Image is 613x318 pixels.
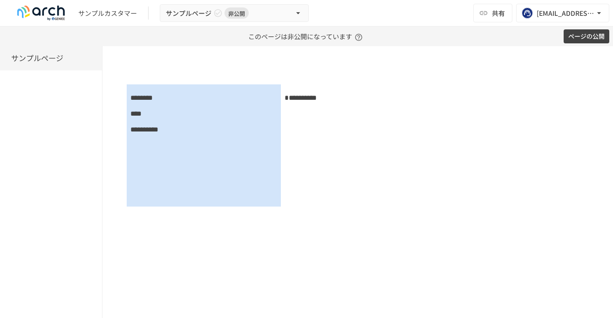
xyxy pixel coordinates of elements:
img: logo-default@2x-9cf2c760.svg [11,6,71,21]
button: サンプルページ非公開 [160,4,309,22]
div: [EMAIL_ADDRESS][DOMAIN_NAME] [537,7,594,19]
button: 共有 [473,4,512,22]
h6: サンプルページ [11,52,63,64]
div: サンプルカスタマー [78,8,137,18]
button: ページの公開 [564,29,609,44]
span: 共有 [492,8,505,18]
p: このページは非公開になっています [248,27,365,46]
button: [EMAIL_ADDRESS][DOMAIN_NAME] [516,4,609,22]
span: 非公開 [225,8,249,18]
span: サンプルページ [166,7,211,19]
